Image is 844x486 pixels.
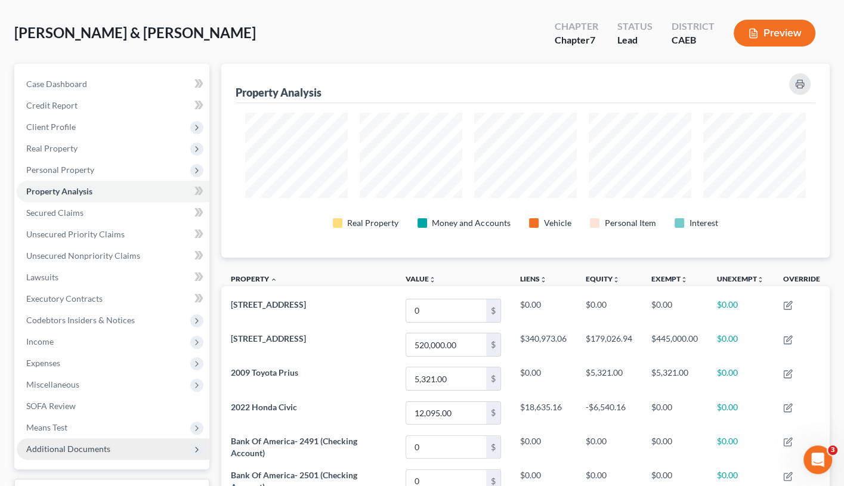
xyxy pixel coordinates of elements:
div: Real Property [347,217,398,229]
input: 0.00 [406,367,486,390]
td: $5,321.00 [642,362,707,396]
span: 2009 Toyota Prius [231,367,298,377]
a: Unexemptunfold_more [717,274,764,283]
span: Secured Claims [26,208,84,218]
div: $ [486,333,500,356]
div: Personal Item [604,217,656,229]
span: 7 [590,34,595,45]
input: 0.00 [406,299,486,322]
a: Case Dashboard [17,73,209,95]
td: $18,635.16 [511,396,576,430]
span: Case Dashboard [26,79,87,89]
td: $0.00 [511,293,576,327]
span: Codebtors Insiders & Notices [26,315,135,325]
span: Client Profile [26,122,76,132]
div: $ [486,299,500,322]
div: Lead [617,33,653,47]
td: $0.00 [576,293,642,327]
div: District [672,20,715,33]
td: $0.00 [576,430,642,464]
span: [STREET_ADDRESS] [231,299,306,309]
td: $179,026.94 [576,327,642,361]
span: 3 [828,445,837,455]
div: CAEB [672,33,715,47]
div: $ [486,436,500,459]
a: Property expand_less [231,274,277,283]
a: Valueunfold_more [406,274,436,283]
a: Unsecured Nonpriority Claims [17,245,209,267]
div: Chapter [555,20,598,33]
span: Real Property [26,143,78,153]
td: $0.00 [642,293,707,327]
td: $0.00 [642,430,707,464]
a: Secured Claims [17,202,209,224]
td: -$6,540.16 [576,396,642,430]
span: Bank Of America- 2491 (Checking Account) [231,436,357,458]
i: unfold_more [613,276,620,283]
a: Unsecured Priority Claims [17,224,209,245]
i: unfold_more [681,276,688,283]
td: $5,321.00 [576,362,642,396]
span: Executory Contracts [26,293,103,304]
span: [STREET_ADDRESS] [231,333,306,343]
span: Personal Property [26,165,94,175]
span: Miscellaneous [26,379,79,389]
input: 0.00 [406,436,486,459]
i: expand_less [270,276,277,283]
td: $0.00 [707,362,774,396]
div: Status [617,20,653,33]
span: Additional Documents [26,444,110,454]
td: $445,000.00 [642,327,707,361]
td: $0.00 [511,430,576,464]
i: unfold_more [540,276,547,283]
a: Liensunfold_more [520,274,547,283]
div: Chapter [555,33,598,47]
a: Equityunfold_more [586,274,620,283]
iframe: Intercom live chat [803,445,832,474]
a: Property Analysis [17,181,209,202]
span: SOFA Review [26,401,76,411]
td: $0.00 [511,362,576,396]
span: Property Analysis [26,186,92,196]
div: Property Analysis [236,85,321,100]
span: Income [26,336,54,346]
span: Unsecured Priority Claims [26,229,125,239]
td: $0.00 [707,327,774,361]
span: Expenses [26,358,60,368]
a: Exemptunfold_more [651,274,688,283]
a: Credit Report [17,95,209,116]
span: Credit Report [26,100,78,110]
input: 0.00 [406,333,486,356]
td: $0.00 [642,396,707,430]
a: Executory Contracts [17,288,209,309]
div: Money and Accounts [432,217,510,229]
div: Vehicle [543,217,571,229]
button: Preview [734,20,815,47]
i: unfold_more [757,276,764,283]
a: SOFA Review [17,395,209,417]
a: Lawsuits [17,267,209,288]
span: Unsecured Nonpriority Claims [26,250,140,261]
td: $0.00 [707,396,774,430]
div: Interest [689,217,718,229]
span: 2022 Honda Civic [231,402,297,412]
span: Means Test [26,422,67,432]
span: Lawsuits [26,272,58,282]
i: unfold_more [429,276,436,283]
span: [PERSON_NAME] & [PERSON_NAME] [14,24,256,41]
th: Override [774,267,830,294]
input: 0.00 [406,402,486,425]
td: $340,973.06 [511,327,576,361]
div: $ [486,367,500,390]
td: $0.00 [707,293,774,327]
div: $ [486,402,500,425]
td: $0.00 [707,430,774,464]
